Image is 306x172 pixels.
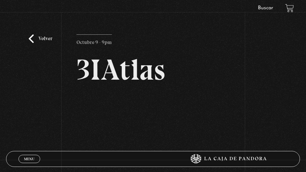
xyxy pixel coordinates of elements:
span: Cerrar [22,162,37,167]
a: Buscar [258,5,273,11]
span: Menu [24,157,34,161]
a: Volver [29,34,52,43]
h2: 3IAtlas [76,55,229,84]
a: View your shopping cart [285,4,294,12]
p: Octubre 9 - 9pm [76,34,112,47]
